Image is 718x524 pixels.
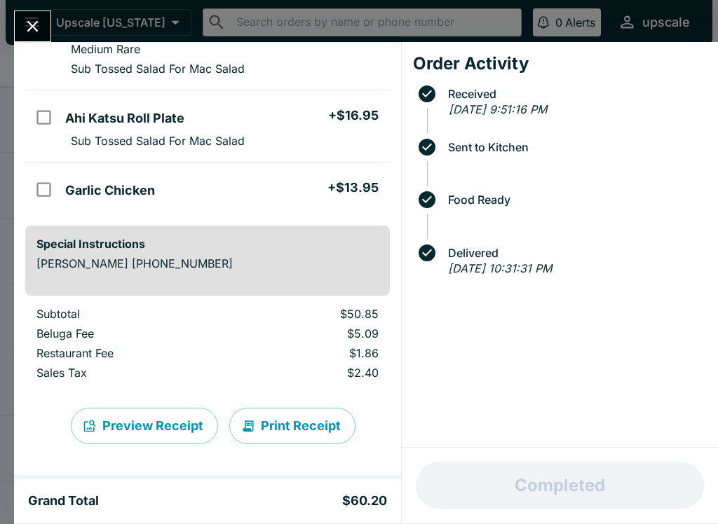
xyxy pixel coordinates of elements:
h5: + $13.95 [327,179,379,196]
h5: Grand Total [28,492,99,509]
em: [DATE] 9:51:16 PM [449,102,547,116]
p: Sub Tossed Salad For Mac Salad [71,134,245,148]
h4: Order Activity [413,53,707,74]
p: $2.40 [241,366,378,380]
p: Sub Tossed Salad For Mac Salad [71,62,245,76]
p: Medium Rare [71,42,140,56]
p: $1.86 [241,346,378,360]
button: Print Receipt [229,408,355,444]
h6: Special Instructions [36,237,379,251]
button: Close [15,11,50,41]
p: Sales Tax [36,366,218,380]
table: orders table [25,307,390,385]
p: [PERSON_NAME] [PHONE_NUMBER] [36,256,379,270]
p: Restaurant Fee [36,346,218,360]
em: [DATE] 10:31:31 PM [448,261,552,275]
h5: + $16.95 [328,107,379,124]
span: Sent to Kitchen [441,141,707,153]
h5: Garlic Chicken [65,182,155,199]
p: Beluga Fee [36,326,218,340]
span: Received [441,88,707,100]
span: Food Ready [441,193,707,206]
button: Preview Receipt [71,408,218,444]
h5: Ahi Katsu Roll Plate [65,110,184,127]
h5: $60.20 [342,492,387,509]
p: $5.09 [241,326,378,340]
span: Delivered [441,247,707,259]
p: $50.85 [241,307,378,321]
p: Subtotal [36,307,218,321]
